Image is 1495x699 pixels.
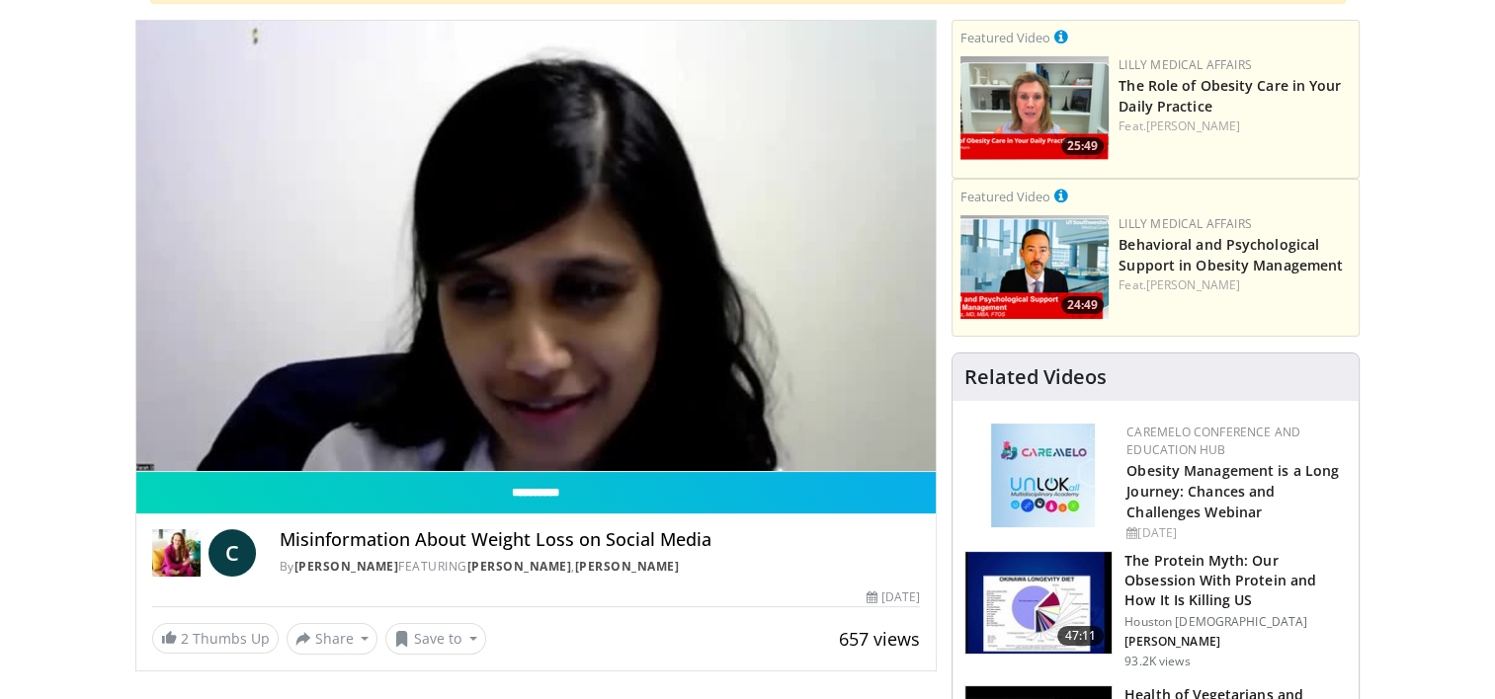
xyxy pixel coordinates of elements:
a: Lilly Medical Affairs [1119,215,1252,232]
span: 2 [181,629,189,648]
div: Feat. [1119,117,1351,135]
p: Houston [DEMOGRAPHIC_DATA] [1124,614,1347,630]
a: 24:49 [960,215,1109,319]
a: [PERSON_NAME] [575,558,680,575]
div: [DATE] [867,588,920,606]
video-js: Video Player [136,21,937,472]
p: [PERSON_NAME] [1124,634,1347,650]
a: 25:49 [960,56,1109,160]
h4: Related Videos [964,365,1107,389]
span: 47:11 [1057,626,1105,646]
p: 93.2K views [1124,654,1190,669]
a: 2 Thumbs Up [152,623,279,654]
small: Featured Video [960,29,1050,46]
img: e1208b6b-349f-4914-9dd7-f97803bdbf1d.png.150x105_q85_crop-smart_upscale.png [960,56,1109,160]
div: By FEATURING , [280,558,920,576]
a: 47:11 The Protein Myth: Our Obsession With Protein and How It Is Killing US Houston [DEMOGRAPHIC_... [964,551,1347,669]
h4: Misinformation About Weight Loss on Social Media [280,529,920,551]
button: Save to [385,623,486,655]
a: C [208,529,256,577]
button: Share [287,623,378,655]
img: 45df64a9-a6de-482c-8a90-ada250f7980c.png.150x105_q85_autocrop_double_scale_upscale_version-0.2.jpg [991,424,1095,527]
a: Lilly Medical Affairs [1119,56,1252,73]
div: Feat. [1119,276,1351,294]
span: 25:49 [1061,137,1104,155]
img: b7b8b05e-5021-418b-a89a-60a270e7cf82.150x105_q85_crop-smart_upscale.jpg [965,552,1112,655]
a: [PERSON_NAME] [294,558,399,575]
a: [PERSON_NAME] [467,558,572,575]
a: The Role of Obesity Care in Your Daily Practice [1119,76,1341,116]
a: Behavioral and Psychological Support in Obesity Management [1119,235,1343,274]
a: CaReMeLO Conference and Education Hub [1126,424,1300,458]
a: [PERSON_NAME] [1146,117,1240,134]
div: [DATE] [1126,524,1343,542]
img: Dr. Carolynn Francavilla [152,529,201,577]
a: Obesity Management is a Long Journey: Chances and Challenges Webinar [1126,461,1339,521]
h3: The Protein Myth: Our Obsession With Protein and How It Is Killing US [1124,551,1347,610]
a: [PERSON_NAME] [1146,276,1240,293]
small: Featured Video [960,188,1050,205]
span: 657 views [839,627,920,651]
img: ba3304f6-7838-4e41-9c0f-2e31ebde6754.png.150x105_q85_crop-smart_upscale.png [960,215,1109,319]
span: 24:49 [1061,296,1104,314]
